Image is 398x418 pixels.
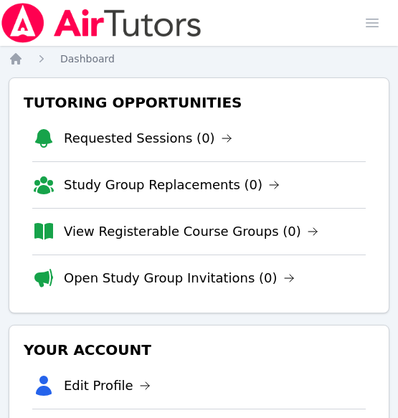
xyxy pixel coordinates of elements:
[64,175,280,195] a: Study Group Replacements (0)
[21,90,377,115] h3: Tutoring Opportunities
[60,53,115,65] span: Dashboard
[60,52,115,66] a: Dashboard
[64,222,318,242] a: View Registerable Course Groups (0)
[21,337,377,363] h3: Your Account
[64,128,232,148] a: Requested Sessions (0)
[64,376,151,396] a: Edit Profile
[64,268,295,288] a: Open Study Group Invitations (0)
[9,52,389,66] nav: Breadcrumb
